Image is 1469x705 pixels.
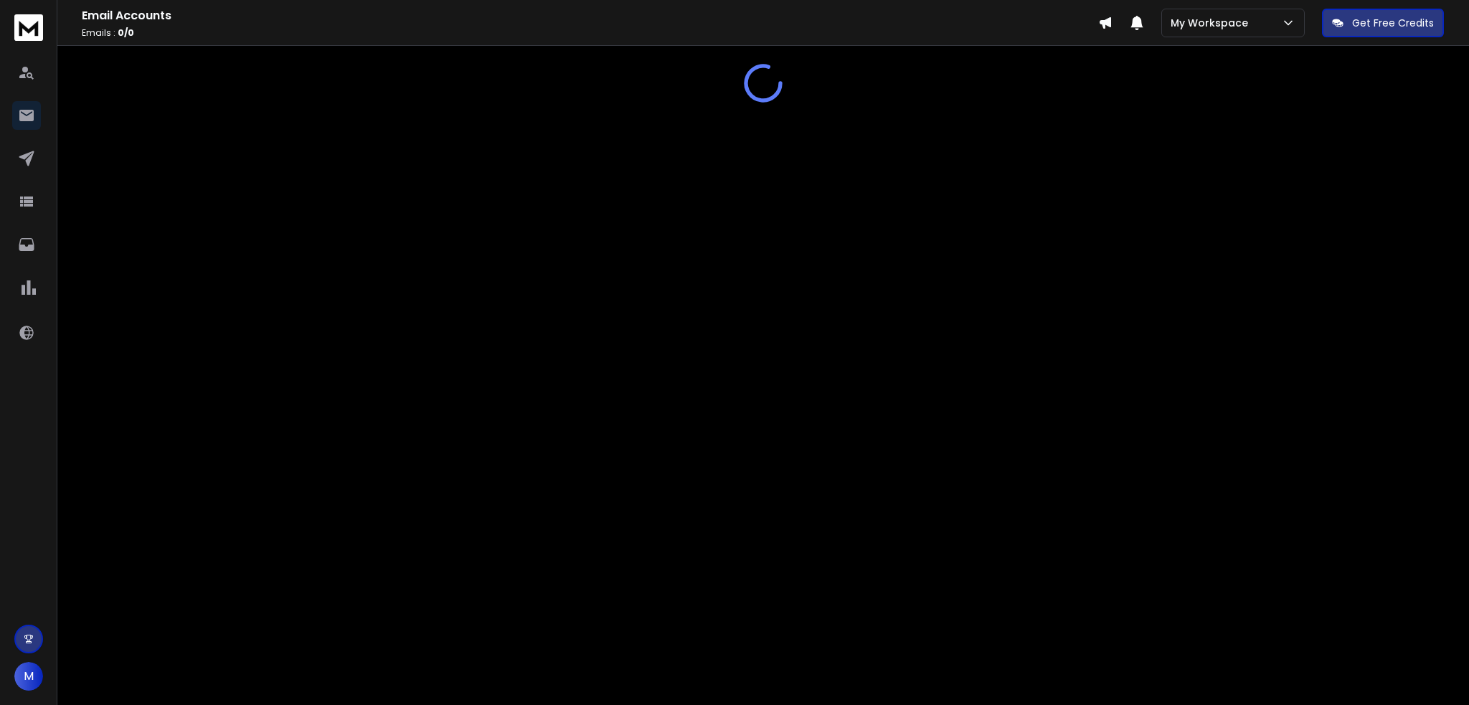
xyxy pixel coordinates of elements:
[14,662,43,691] button: M
[1171,16,1254,30] p: My Workspace
[1352,16,1434,30] p: Get Free Credits
[14,14,43,41] img: logo
[1322,9,1444,37] button: Get Free Credits
[118,27,134,39] span: 0 / 0
[82,7,1098,24] h1: Email Accounts
[82,27,1098,39] p: Emails :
